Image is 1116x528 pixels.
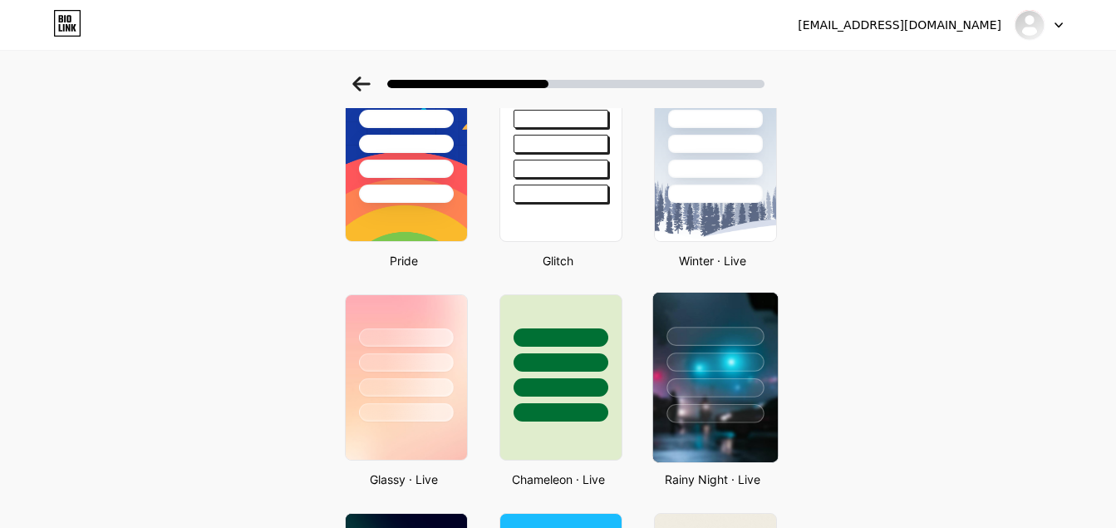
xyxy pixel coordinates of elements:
[1014,9,1045,41] img: Phong Nguyễn
[798,17,1001,34] div: [EMAIL_ADDRESS][DOMAIN_NAME]
[340,471,468,488] div: Glassy · Live
[649,252,777,269] div: Winter · Live
[652,293,777,462] img: rainy_night.jpg
[494,252,622,269] div: Glitch
[340,252,468,269] div: Pride
[494,471,622,488] div: Chameleon · Live
[649,471,777,488] div: Rainy Night · Live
